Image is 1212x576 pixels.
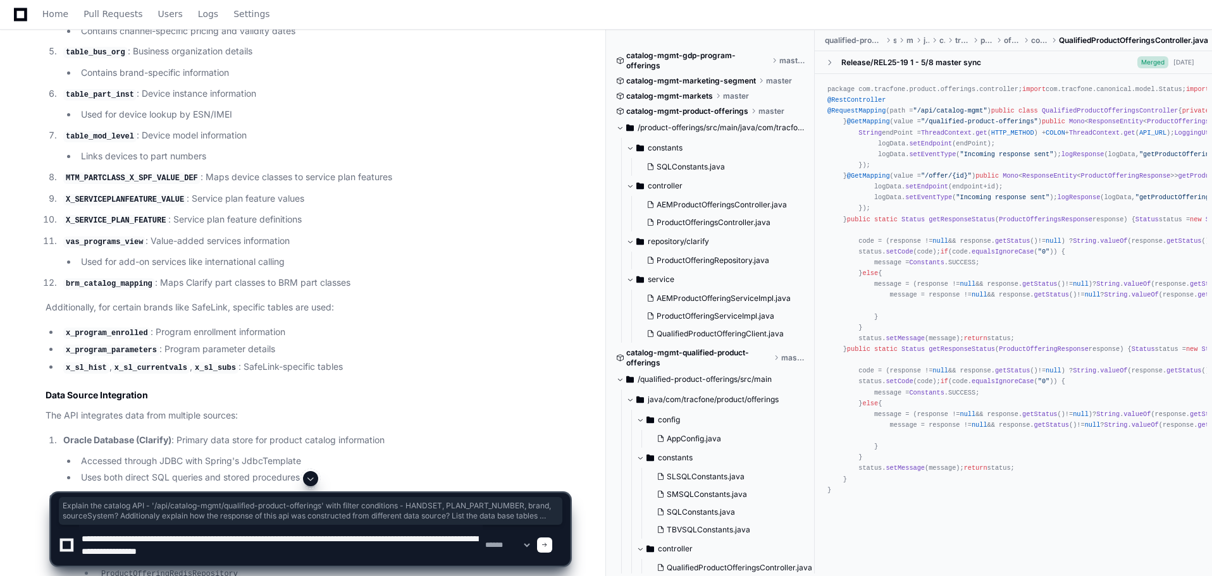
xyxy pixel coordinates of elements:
[46,408,570,423] p: The API integrates data from multiple sources:
[874,345,898,353] span: static
[63,345,159,356] code: x_program_parameters
[999,216,1092,223] span: ProductOfferingsResponse
[1069,129,1120,137] span: ThreadContext
[932,237,948,245] span: null
[59,342,570,357] li: : Program parameter details
[638,374,772,384] span: /qualified-product-offerings/src/main
[657,311,774,321] span: ProductOfferingServiceImpl.java
[980,35,994,46] span: product
[1073,367,1096,374] span: String
[1061,85,1092,93] span: tracfone
[77,454,570,469] li: Accessed through JDBC with Spring's JdbcTemplate
[77,255,570,269] li: Used for add-on services like international calling
[1089,118,1143,125] span: ResponseEntity
[941,248,948,255] span: if
[913,107,987,114] span: "/api/catalog-mgmt"
[1096,85,1131,93] span: canonical
[948,389,975,396] span: SUCCESS
[929,216,995,223] span: getResponseStatus
[63,234,570,249] p: : Value-added services information
[874,216,898,223] span: static
[658,415,680,425] span: config
[59,360,570,375] li: , , : SafeLink-specific tables
[158,10,183,18] span: Users
[975,129,987,137] span: get
[63,328,151,339] code: x_program_enrolled
[921,129,972,137] span: ThreadContext
[905,193,952,201] span: setEventType
[63,89,137,101] code: table_part_inst
[657,200,787,210] span: AEMProductOfferingsController.java
[1058,193,1101,201] span: logResponse
[886,334,925,342] span: setMessage
[63,433,570,448] p: : Primary data store for product catalog information
[1046,237,1061,245] span: null
[657,255,769,266] span: ProductOfferingRepository.java
[1073,237,1096,245] span: String
[862,269,878,277] span: else
[1034,291,1069,298] span: getStatus
[964,334,987,342] span: return
[658,453,693,463] span: constants
[626,91,713,101] span: catalog-mgmt-markets
[198,10,218,18] span: Logs
[909,85,936,93] span: product
[991,129,1034,137] span: HTTP_METHOD
[1096,280,1120,288] span: String
[63,173,201,184] code: MTM_PARTCLASS_X_SPF_VALUE_DEF
[1132,421,1159,429] span: valueOf
[766,76,792,86] span: master
[847,172,890,180] span: @GetMapping
[1186,345,1197,353] span: new
[63,192,570,207] p: : Service plan feature values
[77,107,570,122] li: Used for device lookup by ESN/IMEI
[929,345,995,353] span: getResponseStatus
[901,216,925,223] span: Status
[1018,107,1038,114] span: class
[641,290,798,307] button: AEMProductOfferingServiceImpl.java
[77,66,570,80] li: Contains brand-specific information
[626,372,634,387] svg: Directory
[1061,150,1104,158] span: logResponse
[641,158,798,176] button: SQLConstants.java
[999,216,1123,223] span: response
[1004,35,1021,46] span: offerings
[1031,35,1049,46] span: controller
[862,400,878,407] span: else
[827,84,1199,496] div: package com. . . . ; com. . . . ; com. . . . . ; com. . . . . ; com. . . . . ; com. . . . . ; com...
[948,259,975,266] span: SUCCESS
[626,231,805,252] button: repository/clarify
[1073,410,1089,418] span: null
[636,178,644,193] svg: Directory
[636,392,644,407] svg: Directory
[1073,280,1089,288] span: null
[63,501,559,521] span: Explain the catalog API - '/api/catalog-mgmt/qualified-product-offerings' with filter conditions ...
[616,118,805,138] button: /product-offerings/src/main/java/com/tracfone/product/offerings
[991,107,1015,114] span: public
[972,421,987,429] span: null
[1046,367,1061,374] span: null
[657,162,725,172] span: SQLConstants.java
[1085,291,1101,298] span: null
[1038,248,1049,255] span: "0"
[648,236,709,247] span: repository/clarify
[1042,118,1065,125] span: public
[781,353,805,363] span: master
[1123,280,1151,288] span: valueOf
[779,56,805,66] span: master
[63,194,187,205] code: X_SERVICEPLANFEATURE_VALUE
[972,291,987,298] span: null
[1085,421,1101,429] span: null
[1081,172,1171,180] span: ProductOfferingResponse
[626,51,769,71] span: catalog-mgmt-gdp-program-offerings
[63,278,155,290] code: brm_catalog_mapping
[972,248,1034,255] span: equalsIgnoreCase
[1022,410,1057,418] span: getStatus
[112,362,190,374] code: x_sl_currentvals
[995,367,1030,374] span: getStatus
[1159,85,1182,93] span: Status
[63,47,128,58] code: table_bus_org
[652,468,818,486] button: SLSQLConstants.java
[1022,172,1077,180] span: ResponseEntity
[657,218,770,228] span: ProductOfferingsController.java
